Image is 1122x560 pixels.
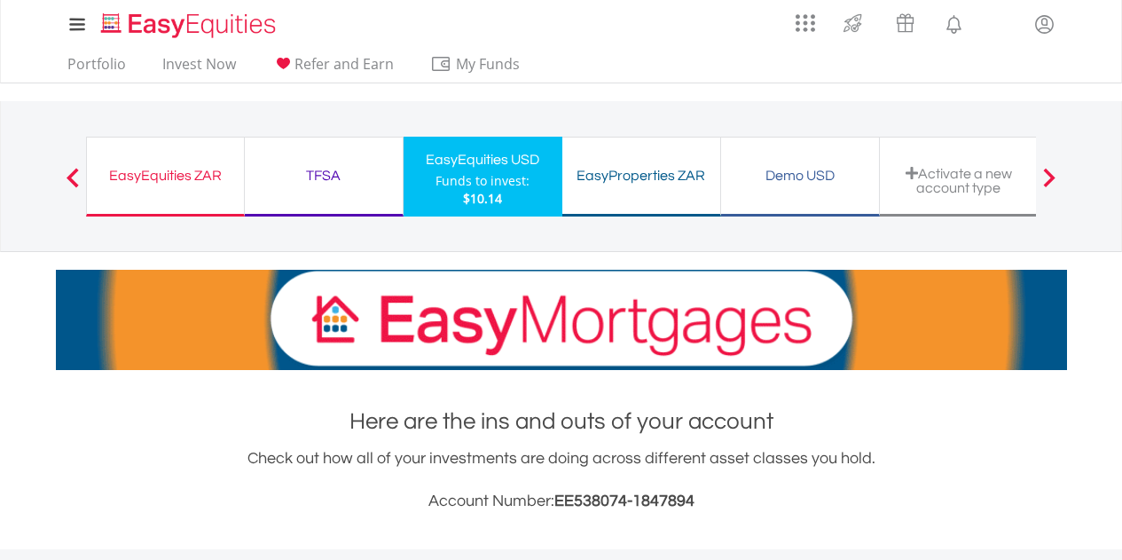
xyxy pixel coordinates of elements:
a: Portfolio [60,55,133,83]
div: TFSA [255,163,392,188]
img: EasyMortage Promotion Banner [56,270,1067,370]
div: EasyEquities USD [414,147,552,172]
div: Funds to invest: [435,172,530,190]
img: vouchers-v2.svg [891,9,920,37]
a: Home page [94,4,283,40]
div: EasyProperties ZAR [573,163,710,188]
img: grid-menu-icon.svg [796,13,815,33]
div: Activate a new account type [891,166,1027,195]
img: thrive-v2.svg [838,9,867,37]
div: EasyEquities ZAR [98,163,233,188]
a: Invest Now [155,55,243,83]
img: EasyEquities_Logo.png [98,11,283,40]
a: Refer and Earn [265,55,401,83]
a: Vouchers [879,4,931,37]
a: FAQ's and Support [977,4,1022,40]
h1: Here are the ins and outs of your account [56,406,1067,438]
span: $10.14 [463,190,502,207]
span: My Funds [430,52,546,75]
a: My Profile [1022,4,1067,43]
a: AppsGrid [784,4,827,33]
div: Check out how all of your investments are doing across different asset classes you hold. [56,446,1067,514]
div: Demo USD [732,163,868,188]
a: Notifications [931,4,977,40]
span: EE538074-1847894 [554,493,694,509]
h3: Account Number: [56,489,1067,514]
span: Refer and Earn [294,54,394,74]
